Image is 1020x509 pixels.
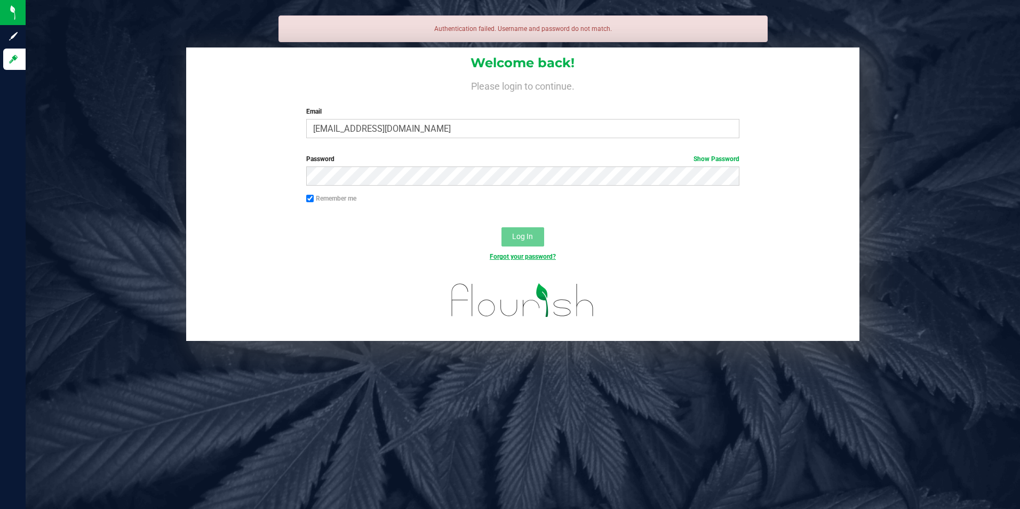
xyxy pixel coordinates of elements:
[439,273,607,328] img: flourish_logo.svg
[278,15,768,42] div: Authentication failed. Username and password do not match.
[306,107,739,116] label: Email
[186,56,860,70] h1: Welcome back!
[512,232,533,241] span: Log In
[8,31,19,42] inline-svg: Sign up
[306,195,314,202] input: Remember me
[8,54,19,65] inline-svg: Log in
[501,227,544,246] button: Log In
[490,253,556,260] a: Forgot your password?
[186,79,860,92] h4: Please login to continue.
[306,155,334,163] span: Password
[306,194,356,203] label: Remember me
[694,155,739,163] a: Show Password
